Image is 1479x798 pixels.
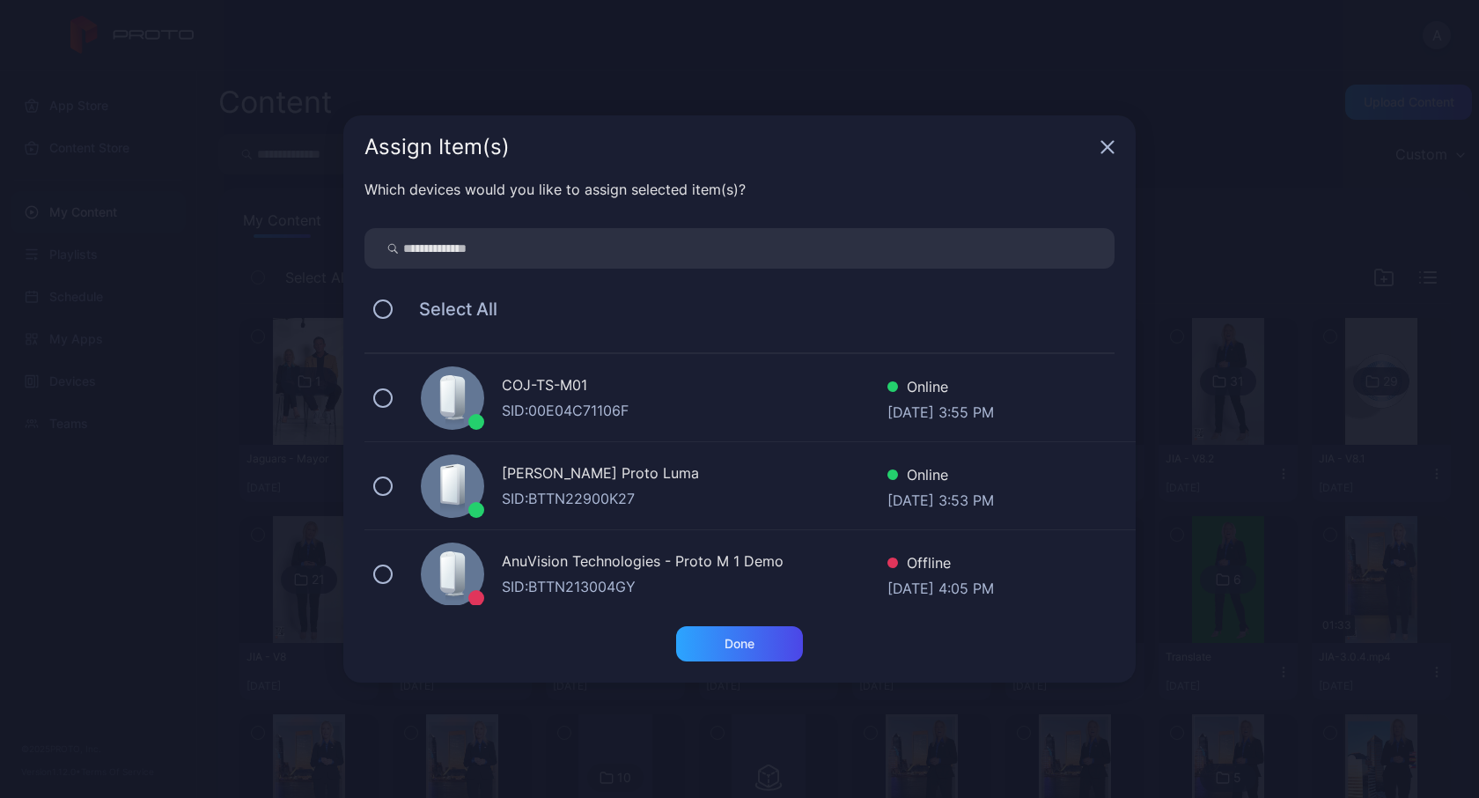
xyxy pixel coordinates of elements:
[502,550,887,576] div: AnuVision Technologies - Proto M 1 Demo
[502,400,887,421] div: SID: 00E04C71106F
[364,137,1093,158] div: Assign Item(s)
[676,626,803,661] button: Done
[502,462,887,488] div: [PERSON_NAME] Proto Luma
[887,490,994,507] div: [DATE] 3:53 PM
[725,637,754,651] div: Done
[364,179,1115,200] div: Which devices would you like to assign selected item(s)?
[502,576,887,597] div: SID: BTTN213004GY
[502,374,887,400] div: COJ-TS-M01
[887,376,994,402] div: Online
[887,402,994,419] div: [DATE] 3:55 PM
[887,552,994,578] div: Offline
[887,464,994,490] div: Online
[887,578,994,595] div: [DATE] 4:05 PM
[401,299,497,320] span: Select All
[502,488,887,509] div: SID: BTTN22900K27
